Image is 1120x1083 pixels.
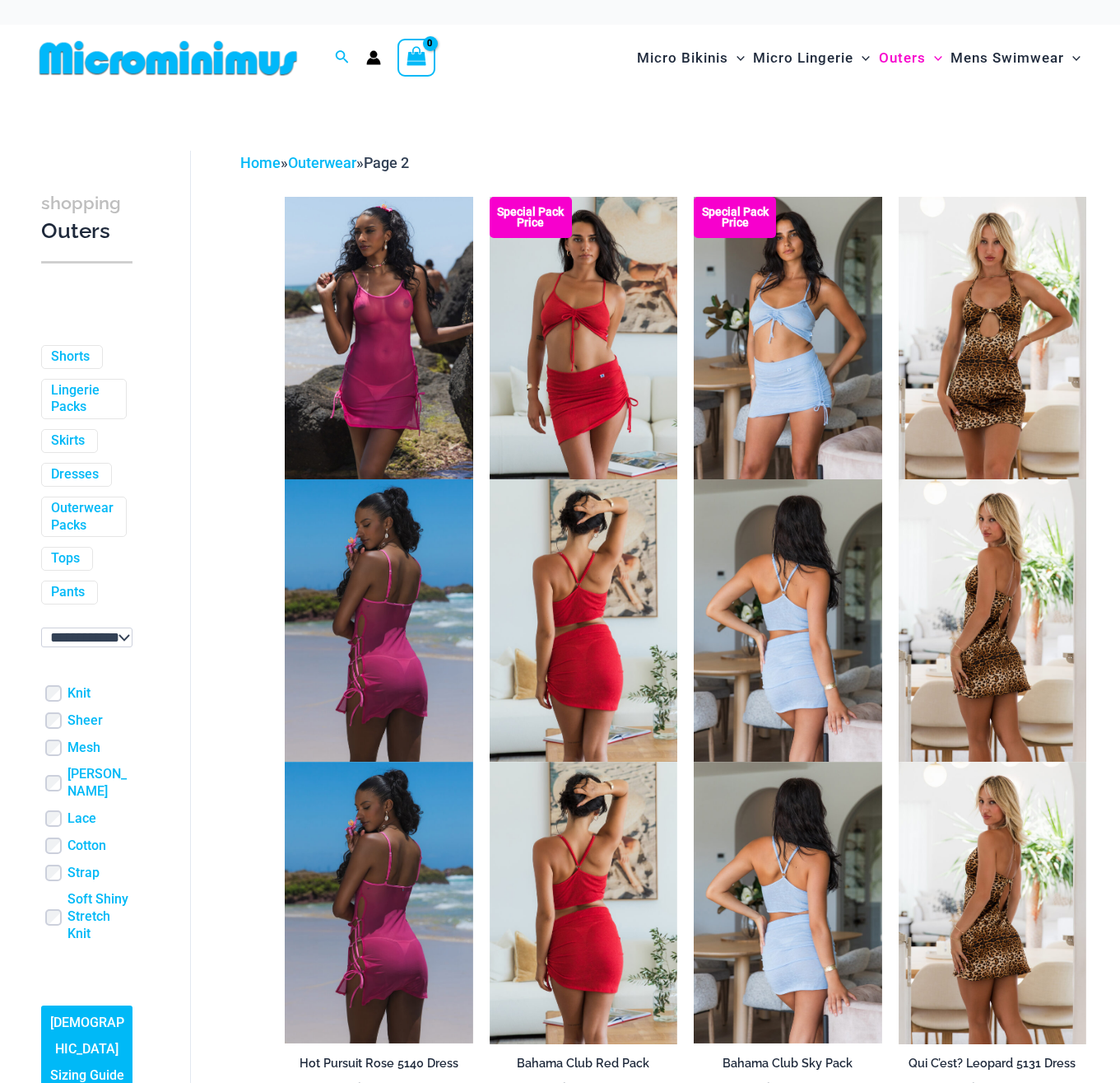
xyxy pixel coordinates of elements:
a: Bahama Club Sky 9170 Crop Top 5404 Skirt 01 Special Pack Price Bahama Club Sky 9170 Crop Top 5404... [694,197,881,1043]
a: Micro BikinisMenu ToggleMenu Toggle [633,33,749,83]
a: [PERSON_NAME] [67,766,132,801]
a: Hot Pursuit Rose 5140 Dress [285,1056,472,1071]
a: Outerwear Packs [51,500,114,534]
img: MM SHOP LOGO FLAT [33,40,304,77]
a: Micro LingerieMenu ToggleMenu Toggle [749,33,874,83]
span: Menu Toggle [728,37,745,79]
b: Special Pack Price [490,207,572,228]
img: qui c'est leopard 5131 dress 01 [899,197,1086,479]
nav: Site Navigation [630,30,1087,86]
a: Cotton [67,838,106,855]
a: Lingerie Packs [51,382,114,417]
a: Dresses [51,466,99,483]
a: Skirts [51,432,85,450]
span: Micro Lingerie [753,37,853,79]
span: Menu Toggle [926,37,942,79]
a: Strap [67,865,100,882]
a: Lace [67,810,96,828]
h3: Outers [41,189,132,245]
a: Pants [51,584,85,601]
a: Bahama Club Red 9170 Crop Top 5404 Skirt 01 Special Pack Price Bahama Club Red 9170 Crop Top 5404... [490,197,677,1043]
span: Mens Swimwear [950,37,1064,79]
a: qui c'est leopard 5131 dress 01qui c'est leopard 5131 dress 04qui c'est leopard 5131 dress 04 [899,197,1086,1043]
img: qui c'est leopard 5131 dress 04 [899,479,1086,762]
img: qui c'est leopard 5131 dress 04 [899,762,1086,1044]
a: Outerwear [288,154,356,171]
img: Bahama Club Sky 9170 Crop Top 5404 Skirt 06 [694,762,881,1044]
img: Bahama Club Red 9170 Crop Top 5404 Skirt 05 [490,762,677,1044]
span: Menu Toggle [853,37,870,79]
img: Bahama Club Sky 9170 Crop Top 5404 Skirt 06 [694,479,881,762]
a: Sheer [67,712,103,730]
span: Menu Toggle [1064,37,1080,79]
b: Special Pack Price [694,207,776,228]
img: Bahama Club Red 9170 Crop Top 5404 Skirt 01 [490,197,677,479]
img: Hot Pursuit Rose 5140 Dress 12 [285,479,472,762]
a: Bahama Club Red Pack [490,1056,677,1071]
span: Outers [879,37,926,79]
a: Soft Shiny Stretch Knit [67,891,132,942]
span: shopping [41,193,121,213]
a: Bahama Club Sky Pack [694,1056,881,1071]
a: Account icon link [366,50,381,65]
a: Qui C’est? Leopard 5131 Dress [899,1056,1086,1071]
a: Home [240,154,281,171]
img: Bahama Club Red 9170 Crop Top 5404 Skirt 05 [490,479,677,762]
a: Hot Pursuit Rose 5140 Dress 01Hot Pursuit Rose 5140 Dress 12Hot Pursuit Rose 5140 Dress 12 [285,197,472,1043]
span: » » [240,154,409,171]
select: wpc-taxonomy-pa_color-745982 [41,628,132,647]
span: Micro Bikinis [637,37,728,79]
img: Bahama Club Sky 9170 Crop Top 5404 Skirt 01 [694,197,881,479]
a: OutersMenu ToggleMenu Toggle [875,33,946,83]
a: Tops [51,550,80,567]
a: Knit [67,685,91,703]
img: Hot Pursuit Rose 5140 Dress 01 [285,197,472,479]
a: Search icon link [335,48,350,68]
a: Mesh [67,740,100,757]
a: Mens SwimwearMenu ToggleMenu Toggle [946,33,1085,83]
a: View Shopping Cart, empty [397,39,435,77]
span: Page 2 [364,154,409,171]
a: Shorts [51,348,90,366]
img: Hot Pursuit Rose 5140 Dress 12 [285,762,472,1044]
